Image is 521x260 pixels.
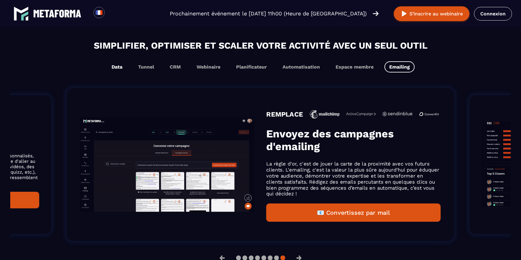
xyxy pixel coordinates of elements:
[192,61,225,72] button: Webinaire
[33,10,81,18] img: logo
[133,61,159,72] button: Tunnel
[267,204,441,222] button: 📧 Convertissez par mail
[419,108,439,121] img: icon
[346,113,376,116] img: icon
[105,7,119,20] div: Search for option
[267,110,303,118] h4: REMPLACE
[170,9,367,18] p: Prochainement événement le [DATE] 11h00 (Heure de [GEOGRAPHIC_DATA])
[110,10,114,17] input: Search for option
[231,61,272,72] button: Planificateur
[474,7,512,21] a: Connexion
[383,112,413,116] img: icon
[267,161,441,197] p: La règle d'or, c'est de jouer la carte de la proximité avec vos futurs clients. L'emailing, c'est...
[394,6,469,21] button: S’inscrire au webinaire
[278,61,325,72] button: Automatisation
[310,110,340,119] img: icon
[267,127,441,153] h3: Envoyez des campagnes d'emailing
[95,9,103,16] img: fr
[107,61,127,72] button: Data
[331,61,378,72] button: Espace membre
[16,39,505,52] h2: Simplifier, optimiser et scaler votre activité avec un seul outil
[80,117,254,212] img: gif
[165,61,186,72] button: CRM
[14,6,29,21] img: logo
[10,79,511,251] section: Gallery
[384,61,415,72] button: Emailing
[400,10,408,18] img: play
[373,10,379,17] img: arrow-right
